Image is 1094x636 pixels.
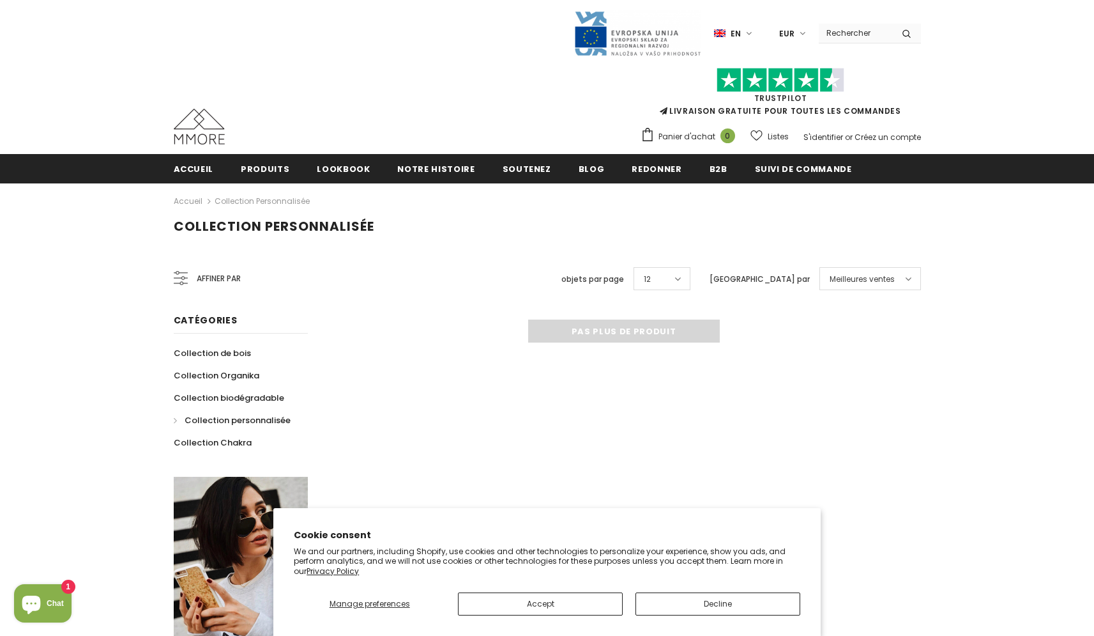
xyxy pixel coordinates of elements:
p: We and our partners, including Shopify, use cookies and other technologies to personalize your ex... [294,547,800,577]
span: or [845,132,853,143]
span: Accueil [174,163,214,175]
span: Redonner [632,163,681,175]
span: Collection Chakra [174,437,252,449]
span: 12 [644,273,651,286]
a: Privacy Policy [307,566,359,577]
span: Lookbook [317,163,370,175]
a: Collection personnalisée [215,196,310,206]
a: soutenez [503,154,551,183]
a: Notre histoire [397,154,475,183]
span: LIVRAISON GRATUITE POUR TOUTES LES COMMANDES [641,74,921,116]
a: Collection Organika [174,364,259,387]
span: Catégories [174,314,238,327]
span: Collection personnalisée [185,414,291,426]
a: Collection biodégradable [174,387,284,409]
a: Créez un compte [855,132,921,143]
span: Notre histoire [397,163,475,175]
a: Accueil [174,194,202,209]
span: EUR [779,27,794,40]
img: i-lang-1.png [714,28,726,39]
span: Suivi de commande [755,163,852,175]
span: soutenez [503,163,551,175]
a: Javni Razpis [574,27,701,38]
a: S'identifier [803,132,843,143]
span: B2B [710,163,727,175]
span: Affiner par [197,272,241,286]
button: Accept [458,593,623,616]
span: Manage preferences [330,598,410,609]
img: Javni Razpis [574,10,701,57]
span: Meilleures ventes [830,273,895,286]
span: Collection personnalisée [174,217,374,235]
span: en [731,27,741,40]
a: TrustPilot [754,93,807,104]
a: Collection de bois [174,342,251,364]
a: Collection Chakra [174,431,252,454]
button: Decline [635,593,800,616]
span: Collection Organika [174,369,259,382]
a: Accueil [174,154,214,183]
img: Faites confiance aux étoiles pilotes [717,68,844,93]
img: Cas MMORE [174,109,225,144]
span: Blog [579,163,605,175]
a: Panier d'achat 0 [641,127,741,146]
span: Collection de bois [174,347,251,359]
a: Produits [241,154,289,183]
a: Suivi de commande [755,154,852,183]
span: Listes [768,130,789,143]
span: Panier d'achat [658,130,715,143]
inbox-online-store-chat: Shopify online store chat [10,584,75,626]
a: Listes [750,125,789,148]
input: Search Site [819,24,892,42]
span: 0 [720,128,735,143]
a: Redonner [632,154,681,183]
button: Manage preferences [294,593,445,616]
span: Collection biodégradable [174,392,284,404]
a: B2B [710,154,727,183]
span: Produits [241,163,289,175]
h2: Cookie consent [294,529,800,542]
a: Collection personnalisée [174,409,291,431]
a: Blog [579,154,605,183]
label: objets par page [561,273,624,286]
label: [GEOGRAPHIC_DATA] par [710,273,810,286]
a: Lookbook [317,154,370,183]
